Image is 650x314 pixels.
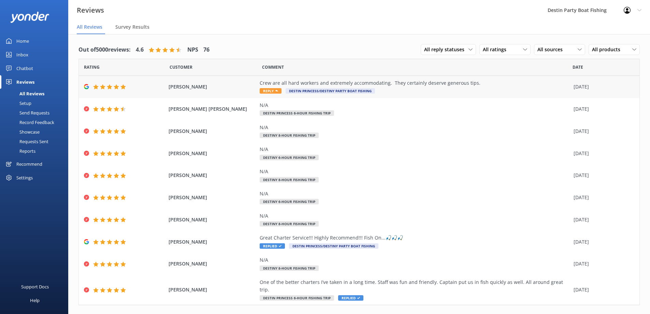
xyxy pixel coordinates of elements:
div: [DATE] [574,83,631,91]
div: Settings [16,171,33,185]
div: Great Charter Service!!! Highly Recommend!!! Fish On...🎣🎣🎣 [260,234,570,242]
div: Help [30,293,40,307]
h4: NPS [187,45,198,54]
span: Date [170,64,192,70]
span: Destiny 8-Hour Fishing Trip [260,221,319,227]
span: All ratings [483,46,510,53]
div: N/A [260,256,570,264]
div: [DATE] [574,260,631,268]
div: Home [16,34,29,48]
div: [DATE] [574,286,631,293]
span: Destiny 6-Hour Fishing Trip [260,199,319,204]
span: Destin Princess/Destiny Party Boat Fishing [289,243,378,249]
span: [PERSON_NAME] [169,238,257,246]
div: [DATE] [574,172,631,179]
div: Recommend [16,157,42,171]
a: Send Requests [4,108,68,118]
div: Reports [4,146,35,156]
span: Destin Princess 6-Hour Fishing Trip [260,110,334,116]
span: All sources [537,46,567,53]
span: Destiny 6-Hour Fishing Trip [260,155,319,160]
span: [PERSON_NAME] [169,150,257,157]
h3: Reviews [77,5,104,16]
span: All Reviews [77,24,102,30]
span: All reply statuses [424,46,468,53]
span: Destiny 8-Hour Fishing Trip [260,177,319,182]
div: Record Feedback [4,118,54,127]
a: All Reviews [4,89,68,98]
div: Support Docs [21,280,49,293]
a: Showcase [4,127,68,137]
div: N/A [260,101,570,109]
div: [DATE] [574,127,631,135]
div: [DATE] [574,216,631,223]
a: Requests Sent [4,137,68,146]
span: All products [592,46,624,53]
span: [PERSON_NAME] [169,260,257,268]
img: yonder-white-logo.png [10,12,49,23]
span: Destiny 8-Hour Fishing Trip [260,265,319,271]
a: Setup [4,98,68,108]
div: [DATE] [574,105,631,113]
div: N/A [260,146,570,153]
span: Reply [260,88,281,94]
div: N/A [260,190,570,197]
h4: 76 [203,45,210,54]
div: N/A [260,168,570,175]
span: [PERSON_NAME] [169,216,257,223]
div: Reviews [16,75,34,89]
span: [PERSON_NAME] [169,194,257,201]
h4: 4.6 [136,45,144,54]
span: Replied [338,295,363,301]
div: [DATE] [574,150,631,157]
div: One of the better charters I’ve taken in a long time. Staff was fun and friendly. Captain put us ... [260,278,570,294]
div: Inbox [16,48,28,62]
span: Destin Princess/Destiny Party Boat Fishing [286,88,375,94]
div: Setup [4,98,31,108]
span: Question [262,64,284,70]
span: Date [573,64,583,70]
div: All Reviews [4,89,44,98]
span: [PERSON_NAME] [169,286,257,293]
span: Replied [260,243,285,249]
a: Reports [4,146,68,156]
div: Crew are all hard workers and extremely accommodating. They certainly deserve generous tips. [260,79,570,87]
span: [PERSON_NAME] [169,172,257,179]
span: Destiny 8-Hour Fishing Trip [260,133,319,138]
div: N/A [260,124,570,131]
a: Record Feedback [4,118,68,127]
h4: Out of 5000 reviews: [78,45,131,54]
span: [PERSON_NAME] [PERSON_NAME] [169,105,257,113]
span: Survey Results [115,24,149,30]
span: Date [84,64,100,70]
span: Destin Princess 6-Hour Fishing Trip [260,295,334,301]
div: Showcase [4,127,40,137]
div: Send Requests [4,108,49,118]
div: N/A [260,212,570,220]
span: [PERSON_NAME] [169,83,257,91]
div: [DATE] [574,194,631,201]
div: Requests Sent [4,137,48,146]
div: Chatbot [16,62,33,75]
span: [PERSON_NAME] [169,127,257,135]
div: [DATE] [574,238,631,246]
